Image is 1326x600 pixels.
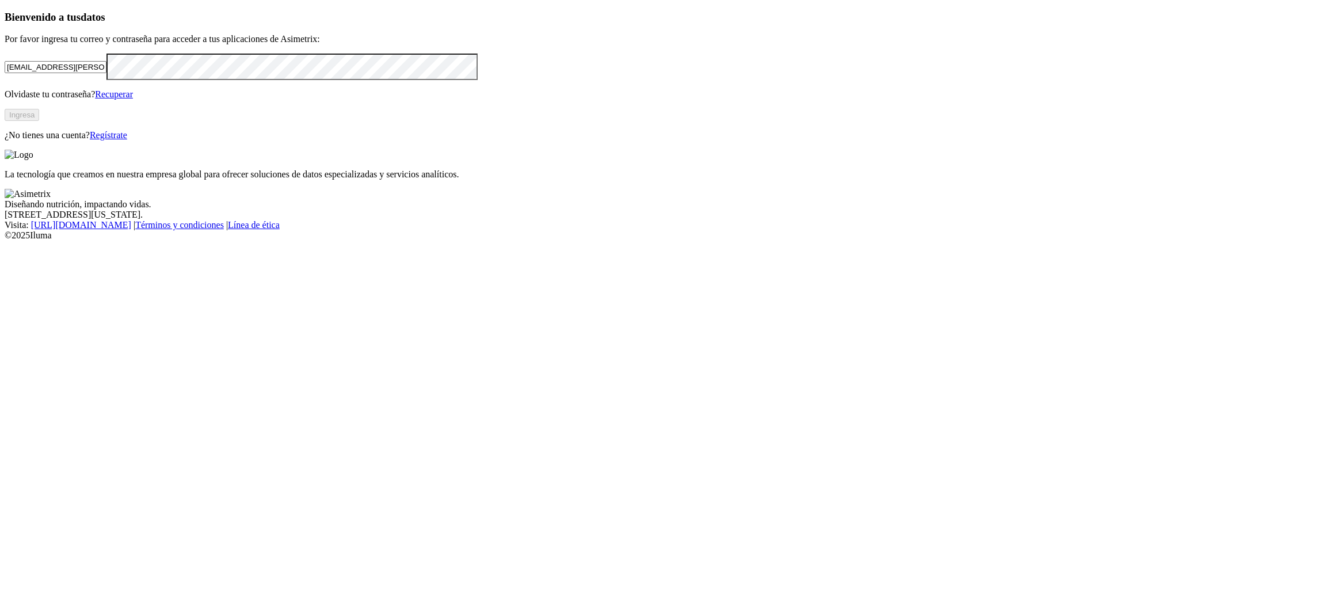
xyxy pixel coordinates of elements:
a: Recuperar [95,89,133,99]
button: Ingresa [5,109,39,121]
div: [STREET_ADDRESS][US_STATE]. [5,210,1321,220]
p: Olvidaste tu contraseña? [5,89,1321,100]
a: Regístrate [90,130,127,140]
p: La tecnología que creamos en nuestra empresa global para ofrecer soluciones de datos especializad... [5,169,1321,180]
p: ¿No tienes una cuenta? [5,130,1321,140]
img: Asimetrix [5,189,51,199]
img: Logo [5,150,33,160]
div: Visita : | | [5,220,1321,230]
span: datos [81,11,105,23]
div: © 2025 Iluma [5,230,1321,241]
a: Línea de ética [228,220,280,230]
div: Diseñando nutrición, impactando vidas. [5,199,1321,210]
a: [URL][DOMAIN_NAME] [31,220,131,230]
h3: Bienvenido a tus [5,11,1321,24]
p: Por favor ingresa tu correo y contraseña para acceder a tus aplicaciones de Asimetrix: [5,34,1321,44]
a: Términos y condiciones [135,220,224,230]
input: Tu correo [5,61,106,73]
